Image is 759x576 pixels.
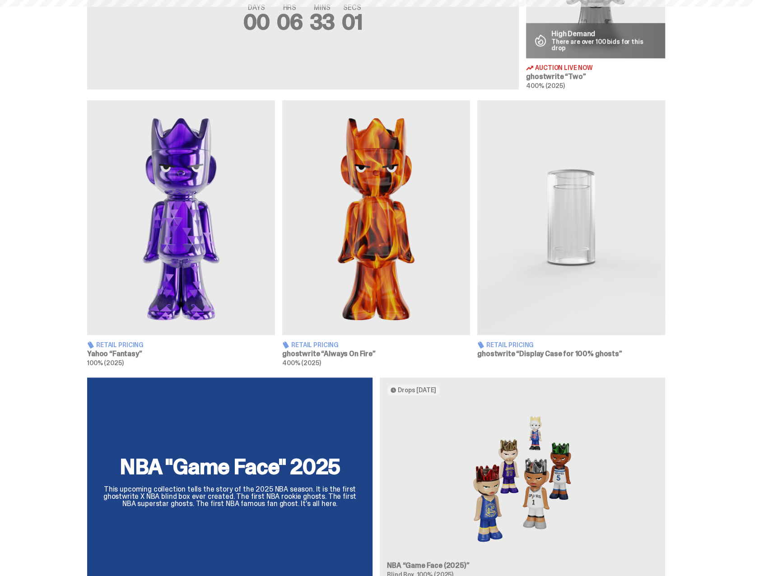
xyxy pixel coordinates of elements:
[96,342,144,348] span: Retail Pricing
[551,30,658,37] p: High Demand
[277,8,303,36] span: 06
[87,350,275,358] h3: Yahoo “Fantasy”
[526,82,564,90] span: 400% (2025)
[98,486,362,507] p: This upcoming collection tells the story of the 2025 NBA season. It is the first ghostwrite X NBA...
[387,403,658,555] img: Game Face (2025)
[387,562,658,569] h3: NBA “Game Face (2025)”
[477,350,665,358] h3: ghostwrite “Display Case for 100% ghosts”
[477,100,665,335] img: Display Case for 100% ghosts
[87,100,275,366] a: Fantasy Retail Pricing
[486,342,534,348] span: Retail Pricing
[243,8,270,36] span: 00
[291,342,339,348] span: Retail Pricing
[282,100,470,366] a: Always On Fire Retail Pricing
[477,100,665,366] a: Display Case for 100% ghosts Retail Pricing
[87,100,275,335] img: Fantasy
[87,359,123,367] span: 100% (2025)
[310,8,335,36] span: 33
[282,359,321,367] span: 400% (2025)
[551,38,658,51] p: There are over 100 bids for this drop
[282,100,470,335] img: Always On Fire
[342,8,363,36] span: 01
[282,350,470,358] h3: ghostwrite “Always On Fire”
[98,456,362,478] h2: NBA "Game Face" 2025
[398,386,436,394] span: Drops [DATE]
[526,73,665,80] h3: ghostwrite “Two”
[535,65,593,71] span: Auction Live Now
